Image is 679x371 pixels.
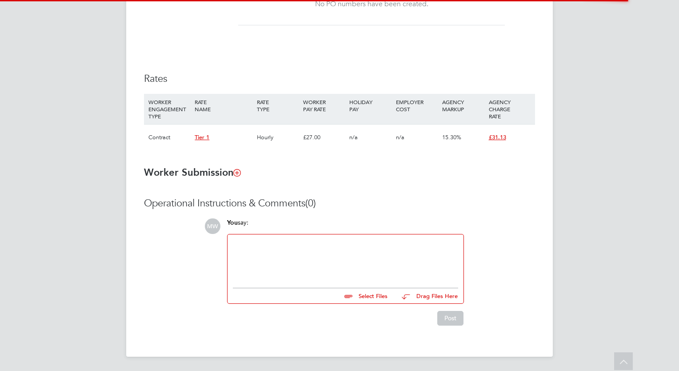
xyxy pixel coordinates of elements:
div: AGENCY MARKUP [440,94,486,117]
span: 15.30% [442,133,461,141]
button: Post [437,311,463,325]
div: RATE TYPE [255,94,301,117]
span: n/a [349,133,358,141]
b: Worker Submission [144,166,240,178]
span: n/a [396,133,404,141]
div: Contract [146,125,192,150]
div: say: [227,218,464,234]
h3: Operational Instructions & Comments [144,197,535,210]
div: WORKER PAY RATE [301,94,347,117]
h3: Rates [144,73,535,85]
div: WORKER ENGAGEMENT TYPE [146,94,192,124]
div: RATE NAME [192,94,254,117]
span: You [227,219,238,226]
span: (0) [305,197,316,209]
div: Hourly [255,125,301,150]
div: EMPLOYER COST [394,94,440,117]
span: £31.13 [489,133,506,141]
span: MW [205,218,220,234]
div: £27.00 [301,125,347,150]
div: HOLIDAY PAY [347,94,393,117]
span: Tier 1 [195,133,209,141]
button: Drag Files Here [395,287,458,306]
div: AGENCY CHARGE RATE [487,94,533,124]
